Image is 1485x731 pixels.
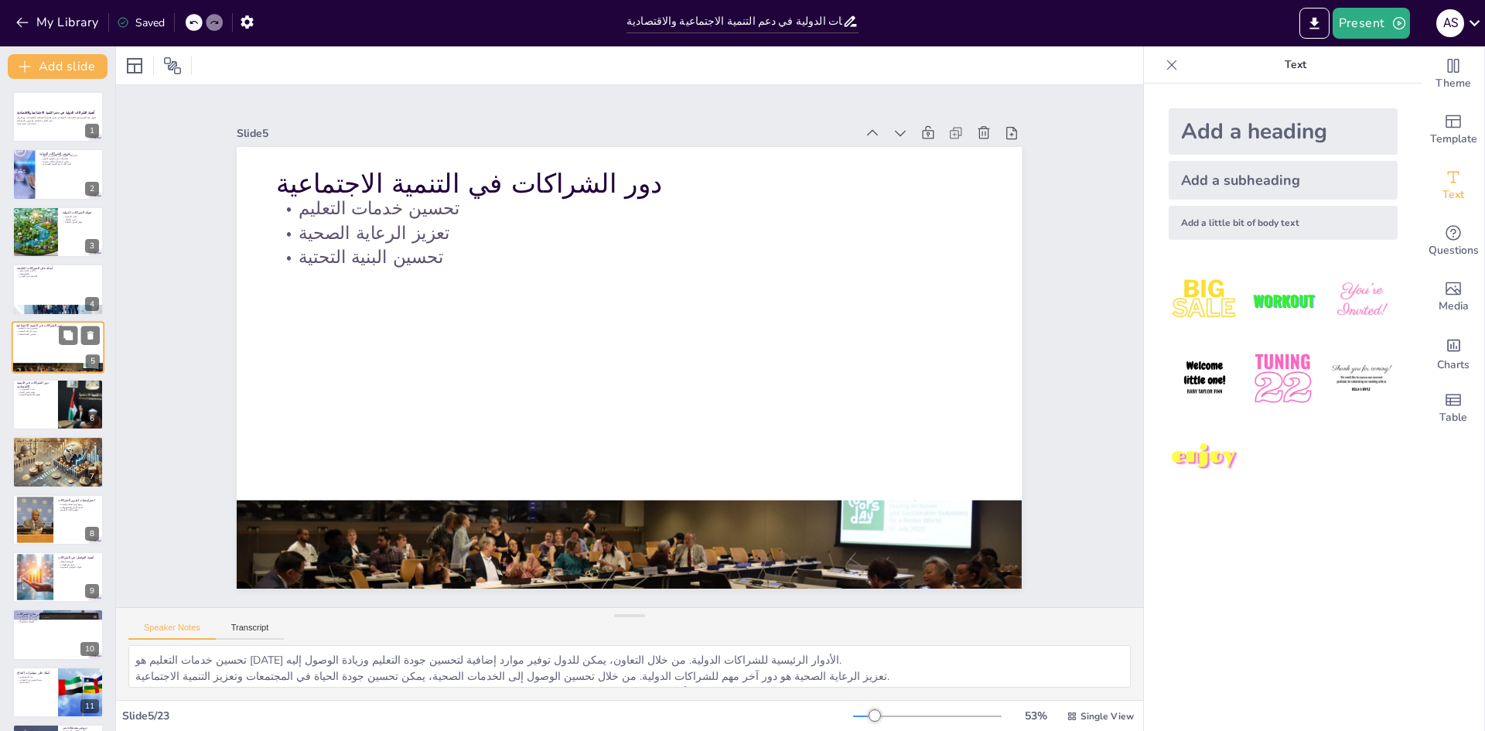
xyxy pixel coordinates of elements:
[1436,9,1464,37] div: a s
[59,326,77,344] button: Duplicate Slide
[58,503,99,506] p: وضع استراتيجيات واضحة
[17,394,53,397] p: تطوير المشاريع الصغيرة
[8,54,108,79] button: Add slide
[17,442,99,446] p: عدم توافق الأهداف
[63,210,99,215] p: فوائد الشراكات الدولية
[1169,161,1398,200] div: Add a subheading
[85,124,99,138] div: 1
[1080,710,1134,722] span: Single View
[16,333,100,336] p: تحسين البنية التحتية
[85,527,99,541] div: 8
[12,494,104,545] div: 8
[17,671,53,675] p: أمثلة على مؤشرات النجاح
[17,275,99,278] p: الاستفادة من الموارد
[1429,242,1479,259] span: Questions
[12,609,104,660] div: 10
[626,10,842,32] input: Insert title
[12,321,104,374] div: https://cdn.sendsteps.com/images/logo/sendsteps_logo_white.pnghttps://cdn.sendsteps.com/images/lo...
[1017,709,1054,723] div: 53 %
[39,160,99,163] p: يمكن أن تشمل مجالات متعددة
[17,388,53,391] p: جذب الاستثمارات
[12,149,104,200] div: https://cdn.sendsteps.com/images/logo/sendsteps_logo_white.pnghttps://cdn.sendsteps.com/images/lo...
[17,675,53,678] p: عدد المستفيدين
[1184,46,1407,84] p: Text
[17,272,99,275] p: نتائج إيجابية
[1333,8,1410,39] button: Present
[58,508,99,511] p: تطوير آليات التواصل
[1169,422,1241,494] img: 7.jpeg
[1430,131,1477,148] span: Template
[1169,108,1398,155] div: Add a heading
[122,53,147,78] div: Layout
[1422,269,1484,325] div: Add images, graphics, shapes or video
[288,185,994,283] p: تعزيز الرعاية الصحية
[128,645,1131,688] textarea: تحسين خدمات التعليم هو [DATE] الأدوار الرئيسية للشراكات الدولية. من خلال التعاون، يمكن للدول توفي...
[216,623,285,640] button: Transcript
[16,323,100,328] p: دور الشراكات في التنمية الاجتماعية
[58,563,99,566] p: تبادل المعلومات
[12,264,104,315] div: https://cdn.sendsteps.com/images/logo/sendsteps_logo_white.pnghttps://cdn.sendsteps.com/images/lo...
[286,209,992,307] p: تحسين البنية التحتية
[39,151,99,155] p: تعريف الشراكات الدولية
[1422,158,1484,213] div: Add text boxes
[17,615,99,618] p: قياس الأثر الاجتماعي
[58,560,99,563] p: التواصل الفعال
[12,436,104,487] div: 7
[1326,265,1398,336] img: 3.jpeg
[292,160,997,258] p: تحسين خدمات التعليم
[39,162,99,166] p: الشراكات تدعم التنمية المستدامة
[17,611,99,616] p: قياس نجاح الشراكات
[39,157,99,160] p: الشراكات تعزز التعاون الدولي
[293,130,1000,240] p: دور الشراكات في التنمية الاجتماعية
[1422,381,1484,436] div: Add a table
[16,326,100,330] p: تحسين خدمات التعليم
[86,354,100,368] div: 5
[85,412,99,425] div: 6
[1247,265,1319,336] img: 2.jpeg
[12,379,104,430] div: https://cdn.sendsteps.com/images/logo/sendsteps_logo_white.pnghttps://cdn.sendsteps.com/images/lo...
[1442,186,1464,203] span: Text
[58,506,99,509] p: تحديد الأدوار والمسؤوليات
[81,326,100,344] button: Delete Slide
[17,678,53,681] p: نسبة التحسن في الخدمات
[17,681,53,685] p: زيادة الدخل
[261,86,877,165] div: Slide 5
[85,297,99,311] div: 4
[1169,265,1241,336] img: 1.jpeg
[17,448,99,451] p: الاختلافات الثقافية
[17,117,99,122] p: تتناول هذه العرض أهمية الشراكات الدولية في تعزيز التنمية الاجتماعية والاقتصادية، مع التركيز على ا...
[1326,343,1398,415] img: 6.jpeg
[1169,343,1241,415] img: 4.jpeg
[58,497,99,502] p: استراتيجيات لتعزيز الشراكات
[1422,46,1484,102] div: Change the overall theme
[17,266,99,271] p: أمثلة على الشراكات الناجحة
[17,381,53,389] p: دور الشراكات في التنمية الاقتصادية
[58,555,99,560] p: أهمية التواصل في الشراكات
[39,154,99,157] p: الشراكات الدولية تعني التعاون بين الدول
[17,391,53,394] p: توفير فرص العمل
[80,699,99,713] div: 11
[1435,75,1471,92] span: Theme
[16,330,100,333] p: تعزيز الرعاية الصحية
[1439,409,1467,426] span: Table
[17,617,99,620] p: قياس الأثر الاقتصادي
[17,122,99,125] p: Generated with [URL]
[58,566,99,569] p: قنوات التواصل المفتوحة
[1422,325,1484,381] div: Add charts and graphs
[17,111,95,114] strong: أهمية الشراكات الدولية في دعم التنمية الاجتماعية والاقتصادية
[1169,206,1398,240] div: Add a little bit of body text
[12,207,104,258] div: https://cdn.sendsteps.com/images/logo/sendsteps_logo_white.pnghttps://cdn.sendsteps.com/images/lo...
[63,215,99,218] p: تبادل المعرفة
[12,667,104,718] div: 11
[63,221,99,224] p: توفير الموارد المالية
[117,15,165,30] div: Saved
[1436,8,1464,39] button: a s
[1247,343,1319,415] img: 5.jpeg
[85,470,99,483] div: 7
[163,56,182,75] span: Position
[80,642,99,656] div: 10
[1439,298,1469,315] span: Media
[122,709,853,723] div: Slide 5 / 23
[17,439,99,443] p: التحديات التي تواجه الشراكات الدولية
[85,584,99,598] div: 9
